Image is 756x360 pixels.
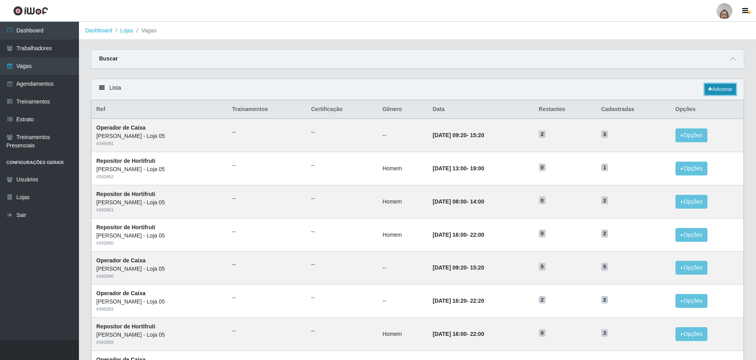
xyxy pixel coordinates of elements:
strong: Repositor de Hortifruti [96,224,155,230]
div: # 345091 [96,140,223,147]
ul: -- [311,128,373,136]
img: CoreUI Logo [13,6,48,16]
span: 0 [539,196,546,204]
td: Homem [378,318,428,351]
strong: Buscar [99,55,118,62]
div: # 342661 [96,207,223,213]
span: 0 [539,329,546,337]
span: 3 [601,130,608,138]
th: Ref [92,100,227,119]
strong: Operador de Caixa [96,257,146,264]
span: 2 [539,130,546,138]
strong: - [433,198,484,205]
strong: - [433,165,484,172]
th: Gênero [378,100,428,119]
div: # 342659 [96,339,223,346]
th: Data [428,100,534,119]
time: 22:00 [470,232,484,238]
td: -- [378,285,428,318]
button: Opções [675,228,708,242]
th: Cadastradas [597,100,671,119]
span: 2 [601,296,608,304]
ul: -- [232,228,302,236]
ul: -- [311,228,373,236]
th: Restantes [534,100,597,119]
div: [PERSON_NAME] - Loja 05 [96,265,223,273]
div: [PERSON_NAME] - Loja 05 [96,232,223,240]
td: Homem [378,152,428,185]
ul: -- [311,327,373,335]
time: 22:00 [470,331,484,337]
ul: -- [232,128,302,136]
strong: - [433,132,484,138]
div: [PERSON_NAME] - Loja 05 [96,132,223,140]
ul: -- [232,161,302,170]
td: -- [378,251,428,285]
td: Homem [378,218,428,251]
ul: -- [311,194,373,203]
span: 5 [601,263,608,271]
div: # 345093 [96,306,223,313]
time: [DATE] 16:20 [433,298,467,304]
div: # 342660 [96,240,223,247]
strong: Operador de Caixa [96,290,146,296]
div: # 345090 [96,273,223,280]
strong: Repositor de Hortifruti [96,191,155,197]
span: 5 [539,263,546,271]
div: [PERSON_NAME] - Loja 05 [96,331,223,339]
nav: breadcrumb [79,22,756,40]
span: 3 [601,329,608,337]
strong: Repositor de Hortifruti [96,323,155,330]
strong: - [433,331,484,337]
a: Lojas [120,27,133,34]
ul: -- [232,194,302,203]
button: Opções [675,261,708,275]
time: 15:20 [470,264,484,271]
div: [PERSON_NAME] - Loja 05 [96,198,223,207]
time: 19:00 [470,165,484,172]
button: Opções [675,327,708,341]
ul: -- [311,260,373,269]
span: 2 [601,196,608,204]
time: 22:20 [470,298,484,304]
strong: - [433,232,484,238]
ul: -- [232,294,302,302]
li: Vagas [133,26,157,35]
time: [DATE] 13:00 [433,165,467,172]
a: Adicionar [705,84,736,95]
th: Trainamentos [227,100,306,119]
a: Dashboard [85,27,113,34]
th: Opções [671,100,744,119]
button: Opções [675,162,708,175]
time: 15:20 [470,132,484,138]
strong: - [433,298,484,304]
span: 1 [601,164,608,172]
time: [DATE] 16:00 [433,232,467,238]
time: [DATE] 09:20 [433,132,467,138]
ul: -- [311,161,373,170]
td: -- [378,119,428,152]
span: 0 [539,230,546,237]
strong: Operador de Caixa [96,124,146,131]
button: Opções [675,195,708,209]
span: 0 [539,164,546,172]
button: Opções [675,294,708,308]
div: [PERSON_NAME] - Loja 05 [96,165,223,173]
ul: -- [232,260,302,269]
span: 2 [601,230,608,237]
time: [DATE] 16:00 [433,331,467,337]
span: 2 [539,296,546,304]
time: 14:00 [470,198,484,205]
div: Lista [91,79,744,100]
ul: -- [311,294,373,302]
time: [DATE] 09:20 [433,264,467,271]
div: # 342662 [96,173,223,180]
button: Opções [675,128,708,142]
strong: Repositor de Hortifruti [96,158,155,164]
th: Certificação [306,100,378,119]
time: [DATE] 08:00 [433,198,467,205]
strong: - [433,264,484,271]
div: [PERSON_NAME] - Loja 05 [96,298,223,306]
ul: -- [232,327,302,335]
td: Homem [378,185,428,218]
